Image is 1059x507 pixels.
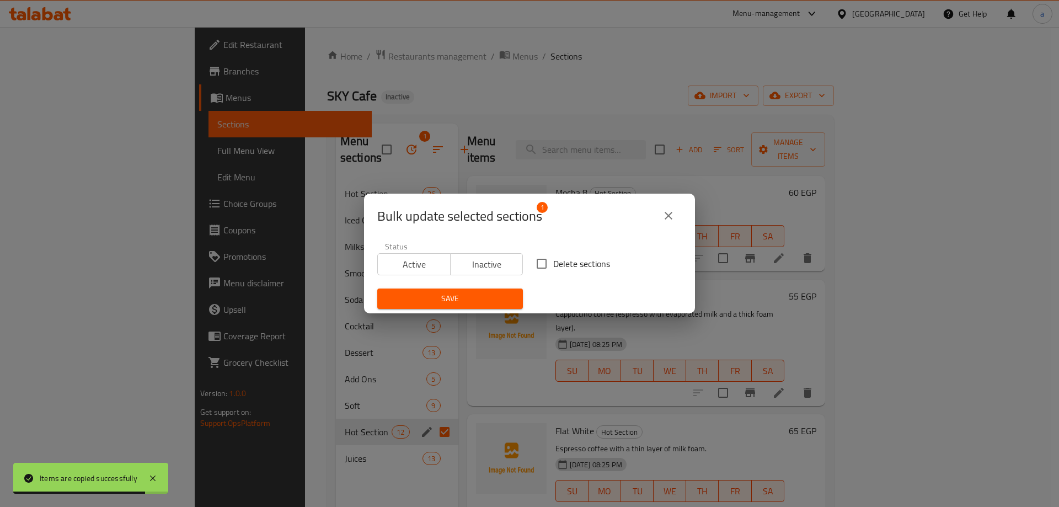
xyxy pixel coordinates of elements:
span: 1 [537,202,548,213]
button: Inactive [450,253,523,275]
button: Active [377,253,451,275]
button: close [655,202,682,229]
span: Save [386,292,514,306]
button: Save [377,289,523,309]
div: Items are copied successfully [40,472,137,484]
span: Delete sections [553,257,610,270]
span: Selected section count [377,207,542,225]
span: Inactive [455,257,519,273]
span: Active [382,257,446,273]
